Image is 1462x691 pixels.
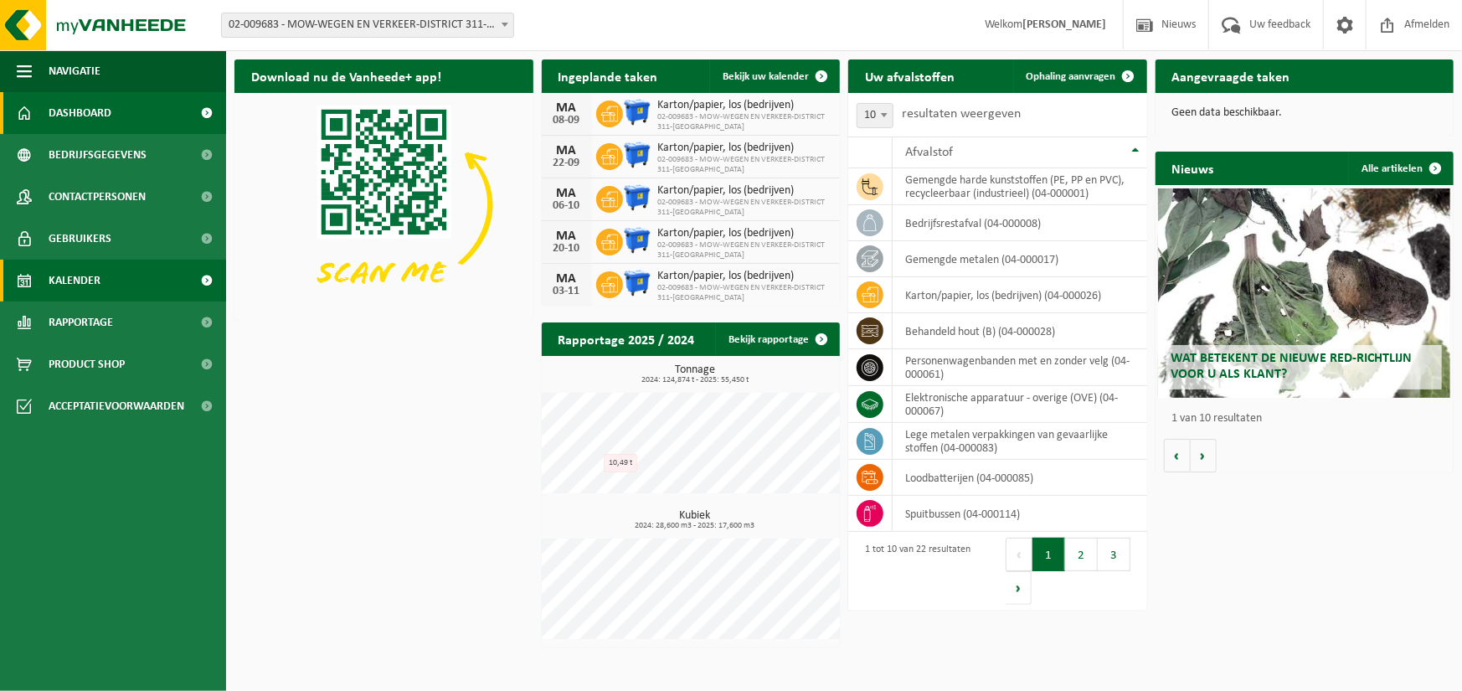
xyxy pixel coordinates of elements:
img: WB-1100-HPE-BE-01 [623,269,651,297]
div: 06-10 [550,200,584,212]
div: MA [550,144,584,157]
button: 1 [1032,538,1065,571]
td: bedrijfsrestafval (04-000008) [893,205,1147,241]
span: Karton/papier, los (bedrijven) [658,142,832,155]
h2: Aangevraagde taken [1156,59,1307,92]
label: resultaten weergeven [902,107,1021,121]
button: 2 [1065,538,1098,571]
div: 1 tot 10 van 22 resultaten [857,536,970,606]
span: Karton/papier, los (bedrijven) [658,184,832,198]
span: 2024: 28,600 m3 - 2025: 17,600 m3 [550,522,841,530]
span: Contactpersonen [49,176,146,218]
div: 08-09 [550,115,584,126]
td: spuitbussen (04-000114) [893,496,1147,532]
td: lege metalen verpakkingen van gevaarlijke stoffen (04-000083) [893,423,1147,460]
span: Ophaling aanvragen [1027,71,1116,82]
span: Kalender [49,260,100,302]
a: Bekijk rapportage [715,322,838,356]
button: Volgende [1191,439,1217,472]
span: Afvalstof [905,146,953,159]
span: Product Shop [49,343,125,385]
span: 02-009683 - MOW-WEGEN EN VERKEER-DISTRICT 311-BRUGGE - 8000 BRUGGE, KONING ALBERT I LAAN 293 [222,13,513,37]
span: Bekijk uw kalender [723,71,809,82]
h3: Kubiek [550,510,841,530]
div: 03-11 [550,286,584,297]
td: behandeld hout (B) (04-000028) [893,313,1147,349]
img: WB-1100-HPE-BE-01 [623,98,651,126]
button: Vorige [1164,439,1191,472]
span: Wat betekent de nieuwe RED-richtlijn voor u als klant? [1171,352,1412,381]
h2: Uw afvalstoffen [848,59,971,92]
td: gemengde metalen (04-000017) [893,241,1147,277]
span: Dashboard [49,92,111,134]
div: 22-09 [550,157,584,169]
span: Karton/papier, los (bedrijven) [658,270,832,283]
img: WB-1100-HPE-BE-01 [623,141,651,169]
span: 02-009683 - MOW-WEGEN EN VERKEER-DISTRICT 311-[GEOGRAPHIC_DATA] [658,112,832,132]
img: WB-1100-HPE-BE-01 [623,226,651,255]
h3: Tonnage [550,364,841,384]
span: 02-009683 - MOW-WEGEN EN VERKEER-DISTRICT 311-[GEOGRAPHIC_DATA] [658,155,832,175]
p: 1 van 10 resultaten [1172,413,1446,425]
span: 02-009683 - MOW-WEGEN EN VERKEER-DISTRICT 311-BRUGGE - 8000 BRUGGE, KONING ALBERT I LAAN 293 [221,13,514,38]
td: loodbatterijen (04-000085) [893,460,1147,496]
strong: [PERSON_NAME] [1022,18,1106,31]
td: karton/papier, los (bedrijven) (04-000026) [893,277,1147,313]
a: Wat betekent de nieuwe RED-richtlijn voor u als klant? [1158,188,1450,398]
div: MA [550,229,584,243]
span: Gebruikers [49,218,111,260]
div: 20-10 [550,243,584,255]
td: gemengde harde kunststoffen (PE, PP en PVC), recycleerbaar (industrieel) (04-000001) [893,168,1147,205]
span: 2024: 124,874 t - 2025: 55,450 t [550,376,841,384]
span: 02-009683 - MOW-WEGEN EN VERKEER-DISTRICT 311-[GEOGRAPHIC_DATA] [658,198,832,218]
h2: Download nu de Vanheede+ app! [234,59,458,92]
div: MA [550,101,584,115]
h2: Nieuws [1156,152,1231,184]
img: Download de VHEPlus App [234,93,533,317]
button: Previous [1006,538,1032,571]
a: Alle artikelen [1348,152,1452,185]
span: 10 [857,104,893,127]
span: 10 [857,103,893,128]
span: Bedrijfsgegevens [49,134,147,176]
div: MA [550,272,584,286]
img: WB-1100-HPE-BE-01 [623,183,651,212]
span: 02-009683 - MOW-WEGEN EN VERKEER-DISTRICT 311-[GEOGRAPHIC_DATA] [658,283,832,303]
button: 3 [1098,538,1130,571]
span: Navigatie [49,50,100,92]
div: 10,49 t [604,454,637,472]
h2: Rapportage 2025 / 2024 [542,322,712,355]
span: Karton/papier, los (bedrijven) [658,227,832,240]
button: Next [1006,571,1032,605]
span: Rapportage [49,302,113,343]
span: 02-009683 - MOW-WEGEN EN VERKEER-DISTRICT 311-[GEOGRAPHIC_DATA] [658,240,832,260]
span: Karton/papier, los (bedrijven) [658,99,832,112]
td: elektronische apparatuur - overige (OVE) (04-000067) [893,386,1147,423]
a: Bekijk uw kalender [709,59,838,93]
h2: Ingeplande taken [542,59,675,92]
span: Acceptatievoorwaarden [49,385,184,427]
div: MA [550,187,584,200]
td: personenwagenbanden met en zonder velg (04-000061) [893,349,1147,386]
a: Ophaling aanvragen [1013,59,1145,93]
p: Geen data beschikbaar. [1172,107,1438,119]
